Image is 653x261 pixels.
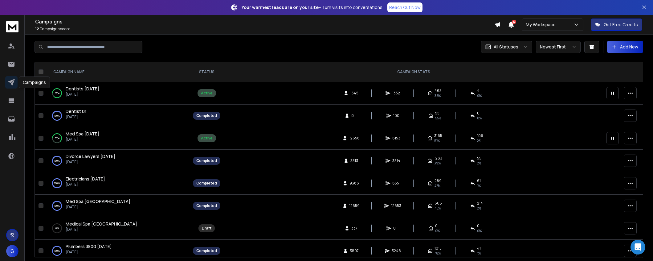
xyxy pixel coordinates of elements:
p: 100 % [54,180,60,186]
p: [DATE] [66,205,130,209]
button: Add New [607,41,643,53]
p: [DATE] [66,250,112,255]
span: 39 % [434,161,441,166]
span: 0 [393,226,399,231]
span: 2 % [477,161,481,166]
div: Completed [196,203,217,208]
span: 337 [351,226,357,231]
a: Plumbers 3800 [DATE] [66,243,112,250]
th: CAMPAIGN STATS [224,62,603,82]
button: Get Free Credits [591,19,642,31]
span: 55 [435,111,439,116]
th: STATUS [189,62,224,82]
p: [DATE] [66,92,99,97]
span: 0% [435,228,440,233]
button: Newest First [536,41,581,53]
td: 100%Dentist 01[DATE] [46,105,189,127]
p: – Turn visits into conversations [242,4,382,10]
span: 35 % [435,93,441,98]
a: Reach Out Now [387,2,422,12]
span: 45 % [435,206,441,211]
td: 0%Medical Spa [GEOGRAPHIC_DATA][DATE] [46,217,189,240]
span: 55 % [435,116,441,121]
span: 463 [435,88,442,93]
button: G [6,245,18,257]
span: 4 [477,88,480,93]
span: 0 % [477,93,482,98]
td: 100%Divorce Lawyers [DATE][DATE] [46,150,189,172]
a: Divorce Lawyers [DATE] [66,153,115,159]
div: Completed [196,248,217,253]
div: Campaigns [19,77,50,88]
span: 1332 [392,91,400,96]
span: 47 % [435,183,440,188]
span: 1015 [435,246,442,251]
div: Completed [196,181,217,186]
span: 0 [477,223,480,228]
p: 100 % [54,248,60,254]
span: 106 [477,133,483,138]
span: 8351 [392,181,400,186]
div: Completed [196,113,217,118]
p: [DATE] [66,227,137,232]
td: 63%Med Spa [DATE][DATE] [46,127,189,150]
p: My Workspace [526,22,558,28]
span: 61 [477,178,481,183]
span: 2 % [477,138,481,143]
span: Med Spa [DATE] [66,131,99,137]
span: Dentists [DATE] [66,86,99,92]
span: 1545 [350,91,358,96]
span: 214 [477,201,483,206]
a: Dentist 01 [66,108,87,114]
p: 100 % [54,158,60,164]
span: 1 % [477,183,481,188]
a: Med Spa [GEOGRAPHIC_DATA] [66,198,130,205]
td: 86%Dentists [DATE][DATE] [46,82,189,105]
p: Get Free Credits [604,22,638,28]
th: CAMPAIGN NAME [46,62,189,82]
span: 12653 [391,203,401,208]
p: [DATE] [66,159,115,164]
p: 86 % [55,90,59,96]
div: Open Intercom Messenger [631,240,645,255]
span: 0 [351,113,357,118]
span: 1 % [477,251,481,256]
p: All Statuses [494,44,518,50]
span: 0 % [477,116,482,121]
span: 9388 [349,181,359,186]
span: 3165 [434,133,442,138]
div: Draft [202,226,211,231]
span: 100 [393,113,399,118]
span: 12659 [349,203,360,208]
p: 63 % [55,135,59,141]
span: 6153 [392,136,400,141]
td: 100%Electricians [DATE][DATE] [46,172,189,195]
a: Electricians [DATE] [66,176,105,182]
span: 55 [477,156,481,161]
span: 2 % [477,206,481,211]
strong: Your warmest leads are on your site [242,4,319,10]
span: 12 [512,20,516,24]
td: 100%Med Spa [GEOGRAPHIC_DATA][DATE] [46,195,189,217]
p: 100 % [54,203,60,209]
span: 0% [477,228,482,233]
p: 0 % [55,225,59,231]
span: 3314 [392,158,400,163]
h1: Campaigns [35,18,495,25]
a: Medical Spa [GEOGRAPHIC_DATA] [66,221,137,227]
span: 41 [477,246,481,251]
p: Campaigns added [35,27,495,31]
span: 289 [435,178,442,183]
img: logo [6,21,18,32]
span: 12656 [349,136,360,141]
span: 3313 [350,158,358,163]
p: [DATE] [66,137,99,142]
